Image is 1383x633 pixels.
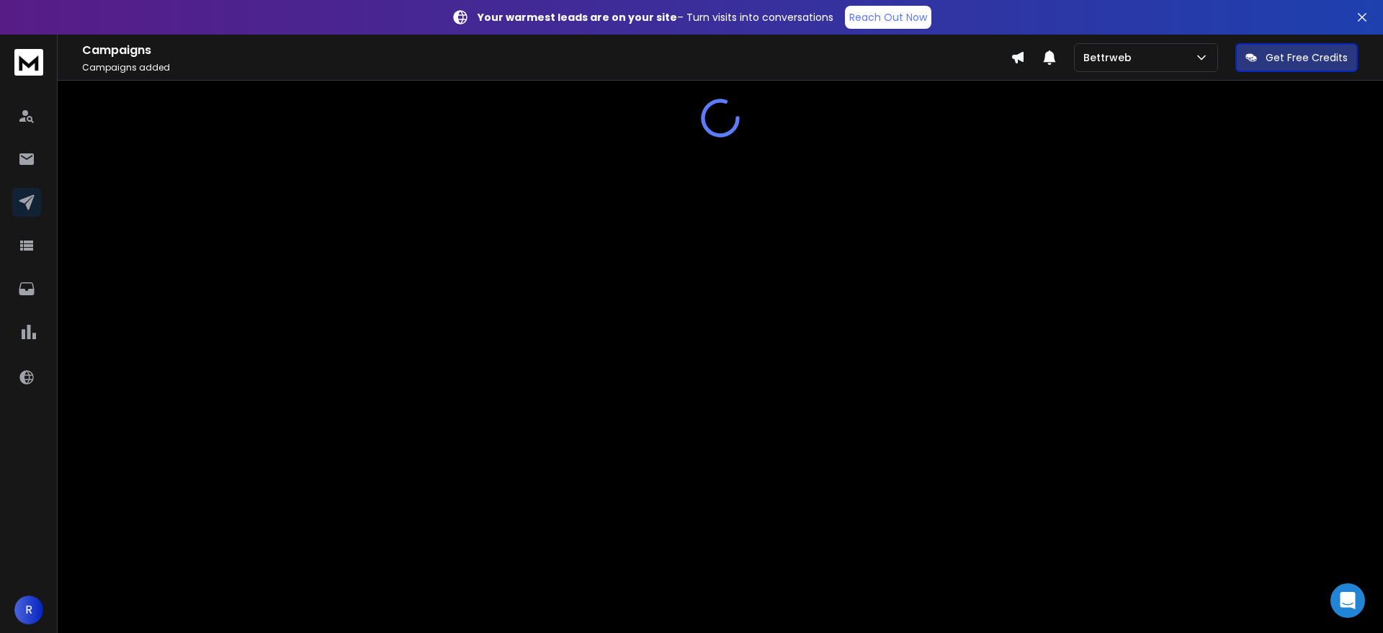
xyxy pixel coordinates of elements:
p: Reach Out Now [849,10,927,24]
p: Get Free Credits [1266,50,1348,65]
div: Open Intercom Messenger [1330,583,1365,618]
p: Bettrweb [1083,50,1137,65]
p: – Turn visits into conversations [478,10,833,24]
h1: Campaigns [82,42,1011,59]
p: Campaigns added [82,62,1011,73]
button: R [14,596,43,624]
strong: Your warmest leads are on your site [478,10,677,24]
button: Get Free Credits [1235,43,1358,72]
img: logo [14,49,43,76]
a: Reach Out Now [845,6,931,29]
